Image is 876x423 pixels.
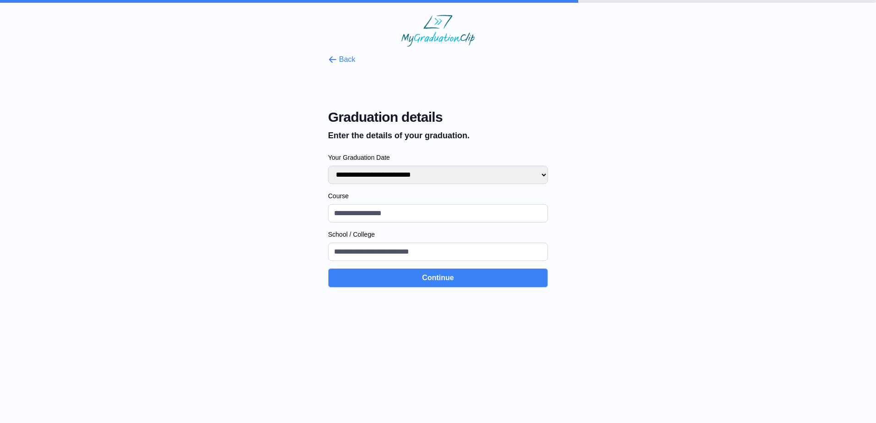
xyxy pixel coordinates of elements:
[328,109,548,125] span: Graduation details
[328,54,356,65] button: Back
[328,230,548,239] label: School / College
[328,191,548,201] label: Course
[328,268,548,287] button: Continue
[328,153,548,162] label: Your Graduation Date
[328,129,548,142] p: Enter the details of your graduation.
[401,15,475,47] img: MyGraduationClip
